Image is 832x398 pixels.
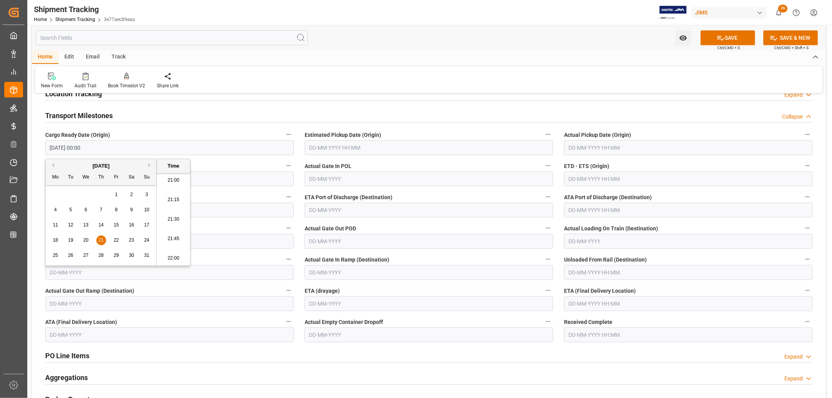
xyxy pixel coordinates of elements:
[66,220,76,230] div: Choose Tuesday, August 12th, 2025
[142,220,152,230] div: Choose Sunday, August 17th, 2025
[148,163,153,168] button: Next Month
[802,129,812,140] button: Actual Pickup Date (Origin)
[129,253,134,258] span: 30
[159,162,188,170] div: Time
[51,251,60,260] div: Choose Monday, August 25th, 2025
[96,173,106,182] div: Th
[59,51,80,64] div: Edit
[305,203,553,218] input: DD-MM-YYYY
[98,253,103,258] span: 28
[83,222,88,228] span: 13
[51,173,60,182] div: Mo
[784,353,803,361] div: Expand
[51,220,60,230] div: Choose Monday, August 11th, 2025
[284,192,294,202] button: ATD - ATS (Origin)
[305,172,553,186] input: DD-MM-YYYY
[564,318,612,326] span: Received Complete
[53,222,58,228] span: 11
[127,220,137,230] div: Choose Saturday, August 16th, 2025
[145,192,148,197] span: 3
[157,210,190,229] li: 21:30
[284,129,294,140] button: Cargo Ready Date (Origin)
[68,237,73,243] span: 19
[543,129,553,140] button: Estimated Pickup Date (Origin)
[802,161,812,171] button: ETD - ETS (Origin)
[564,234,812,249] input: DD-MM-YYYY
[763,30,818,45] button: SAVE & NEW
[53,253,58,258] span: 25
[114,237,119,243] span: 22
[305,162,351,170] span: Actual Gate In POL
[142,190,152,200] div: Choose Sunday, August 3rd, 2025
[112,190,121,200] div: Choose Friday, August 1st, 2025
[305,193,392,202] span: ETA Port of Discharge (Destination)
[564,327,812,342] input: DD-MM-YYYY HH:MM
[144,237,149,243] span: 24
[98,222,103,228] span: 14
[81,251,91,260] div: Choose Wednesday, August 27th, 2025
[127,173,137,182] div: Sa
[802,192,812,202] button: ATA Port of Discharge (Destination)
[45,131,110,139] span: Cargo Ready Date (Origin)
[68,222,73,228] span: 12
[83,237,88,243] span: 20
[788,4,805,21] button: Help Center
[157,171,190,190] li: 21:00
[144,253,149,258] span: 31
[802,317,812,327] button: Received Complete
[83,253,88,258] span: 27
[96,220,106,230] div: Choose Thursday, August 14th, 2025
[305,318,383,326] span: Actual Empty Container Dropoff
[112,235,121,245] div: Choose Friday, August 22nd, 2025
[305,265,553,280] input: DD-MM-YYYY
[157,229,190,249] li: 21:45
[564,162,609,170] span: ETD - ETS (Origin)
[96,235,106,245] div: Choose Thursday, August 21st, 2025
[129,237,134,243] span: 23
[115,207,118,212] span: 8
[53,237,58,243] span: 18
[66,205,76,215] div: Choose Tuesday, August 5th, 2025
[45,372,88,383] h2: Aggregations
[157,190,190,210] li: 21:15
[69,207,72,212] span: 5
[66,235,76,245] div: Choose Tuesday, August 19th, 2025
[41,82,63,89] div: New Form
[543,254,553,264] button: Actual Gate In Ramp (Destination)
[130,207,133,212] span: 9
[112,205,121,215] div: Choose Friday, August 8th, 2025
[782,113,803,121] div: Collapse
[157,249,190,268] li: 22:00
[34,17,47,22] a: Home
[51,205,60,215] div: Choose Monday, August 4th, 2025
[127,251,137,260] div: Choose Saturday, August 30th, 2025
[45,265,294,280] input: DD-MM-YYYY
[564,287,636,295] span: ETA (Final Delivery Location)
[564,131,631,139] span: Actual Pickup Date (Origin)
[45,327,294,342] input: DD-MM-YYYY
[68,253,73,258] span: 26
[284,317,294,327] button: ATA (Final Delivery Location)
[770,4,788,21] button: show 26 new notifications
[45,88,102,99] h2: Location Tracking
[32,51,59,64] div: Home
[36,30,308,45] input: Search Fields
[717,45,740,51] span: Ctrl/CMD + S
[46,162,156,170] div: [DATE]
[802,223,812,233] button: Actual Loading On Train (Destination)
[50,163,54,168] button: Previous Month
[66,173,76,182] div: Tu
[144,222,149,228] span: 17
[45,350,89,361] h2: PO Line Items
[81,235,91,245] div: Choose Wednesday, August 20th, 2025
[115,192,118,197] span: 1
[130,192,133,197] span: 2
[675,30,691,45] button: open menu
[784,91,803,99] div: Expand
[284,161,294,171] button: Actual Empty Container Pickup (Origin)
[564,203,812,218] input: DD-MM-YYYY HH:MM
[34,4,135,15] div: Shipment Tracking
[127,190,137,200] div: Choose Saturday, August 2nd, 2025
[45,287,134,295] span: Actual Gate Out Ramp (Destination)
[142,251,152,260] div: Choose Sunday, August 31st, 2025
